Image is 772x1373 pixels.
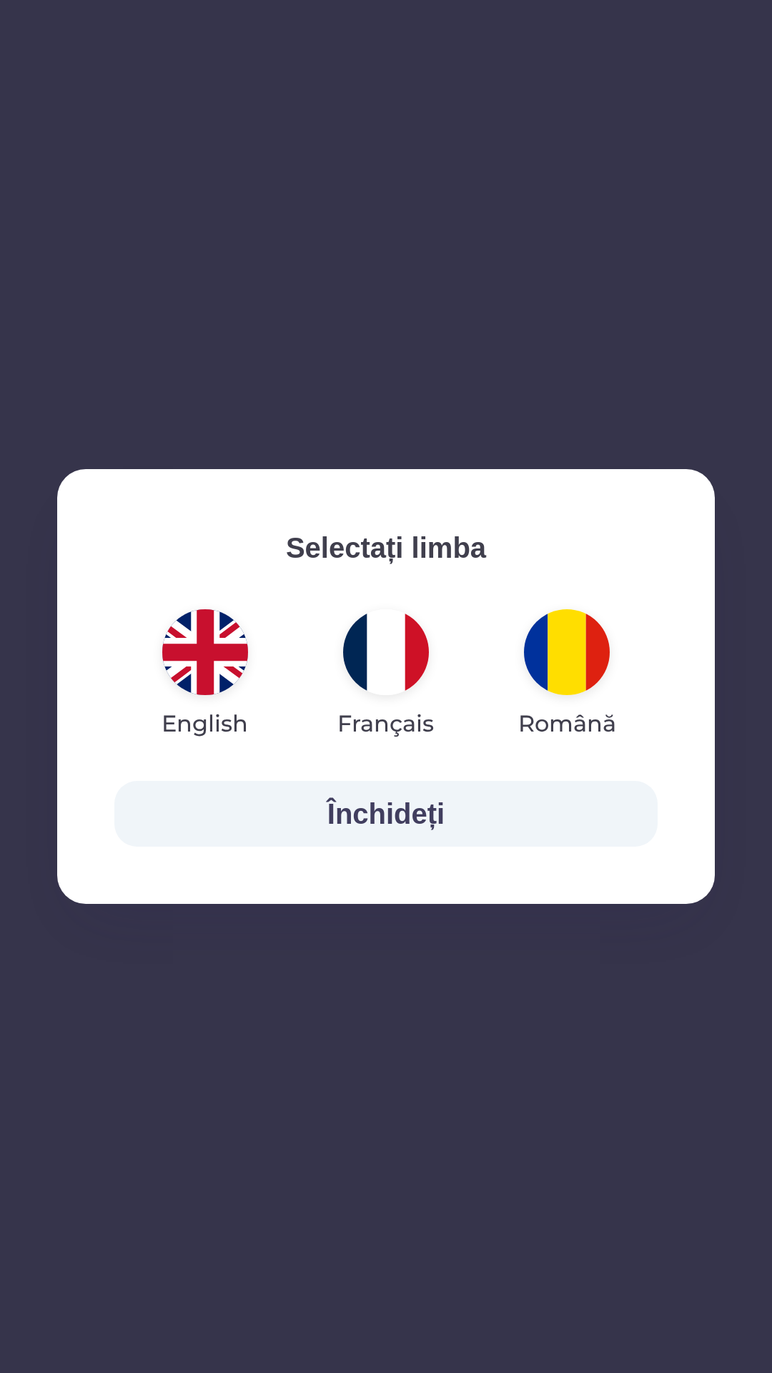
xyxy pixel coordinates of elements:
[303,598,468,752] button: Français
[127,598,282,752] button: English
[114,781,658,847] button: Închideți
[162,609,248,695] img: en flag
[337,707,434,741] p: Français
[484,598,650,752] button: Română
[518,707,616,741] p: Română
[114,526,658,569] p: Selectați limba
[343,609,429,695] img: fr flag
[524,609,610,695] img: ro flag
[162,707,248,741] p: English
